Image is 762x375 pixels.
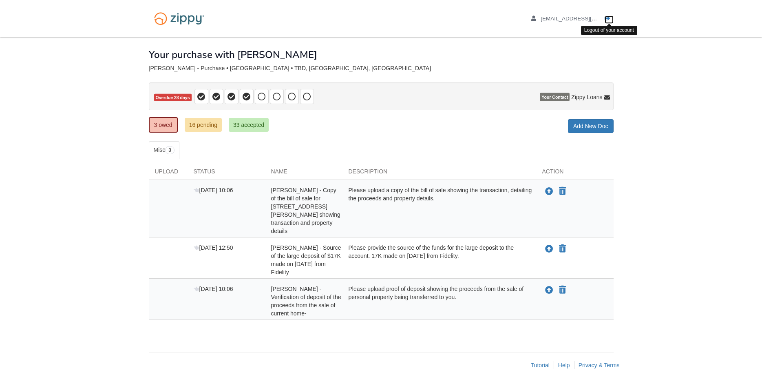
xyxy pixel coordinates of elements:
button: Upload Elizabeth Leonard - Source of the large deposit of $17K made on 07/15/25 from Fidelity [544,244,554,254]
span: [DATE] 12:50 [194,244,233,251]
div: [PERSON_NAME] - Purchase • [GEOGRAPHIC_DATA] • TBD, [GEOGRAPHIC_DATA], [GEOGRAPHIC_DATA] [149,65,614,72]
span: Zippy Loans [571,93,602,101]
div: Name [265,167,342,180]
button: Declare Elizabeth Leonard - Verification of deposit of the proceeds from the sale of current home... [558,285,567,295]
span: [PERSON_NAME] - Verification of deposit of the proceeds from the sale of current home- [271,286,341,317]
button: Upload Elizabeth Leonard - Copy of the bill of sale for 3000 Tuttle Creek Blvd #217 showing trans... [544,186,554,197]
button: Upload Elizabeth Leonard - Verification of deposit of the proceeds from the sale of current home- [544,285,554,295]
a: Help [558,362,570,368]
div: Please provide the source of the funds for the large deposit to the account. 17K made on [DATE] f... [342,244,536,276]
a: edit profile [531,16,634,24]
a: Add New Doc [568,119,614,133]
button: Declare Elizabeth Leonard - Source of the large deposit of $17K made on 07/15/25 from Fidelity no... [558,244,567,254]
span: [PERSON_NAME] - Source of the large deposit of $17K made on [DATE] from Fidelity [271,244,341,275]
span: [PERSON_NAME] - Copy of the bill of sale for [STREET_ADDRESS][PERSON_NAME] showing transaction an... [271,187,340,234]
a: 33 accepted [229,118,269,132]
button: Declare Elizabeth Leonard - Copy of the bill of sale for 3000 Tuttle Creek Blvd #217 showing tran... [558,186,567,196]
div: Description [342,167,536,180]
h1: Your purchase with [PERSON_NAME] [149,49,317,60]
img: Logo [149,8,210,29]
span: bmcconnell61@hotmail.com [541,16,634,22]
span: [DATE] 10:06 [194,286,233,292]
div: Please upload a copy of the bill of sale showing the transaction, detailing the proceeds and prop... [342,186,536,235]
span: Your Contact [540,93,570,101]
a: Tutorial [531,362,550,368]
span: Overdue 28 days [154,94,192,102]
a: Privacy & Terms [579,362,620,368]
span: 3 [165,146,174,154]
a: 16 pending [185,118,222,132]
a: Misc [149,141,179,159]
a: Log out [605,16,614,24]
div: Action [536,167,614,180]
div: Upload [149,167,188,180]
div: Logout of your account [581,26,637,35]
div: Please upload proof of deposit showing the proceeds from the sale of personal property being tran... [342,285,536,317]
a: 3 owed [149,117,178,133]
span: [DATE] 10:06 [194,187,233,193]
div: Status [188,167,265,180]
